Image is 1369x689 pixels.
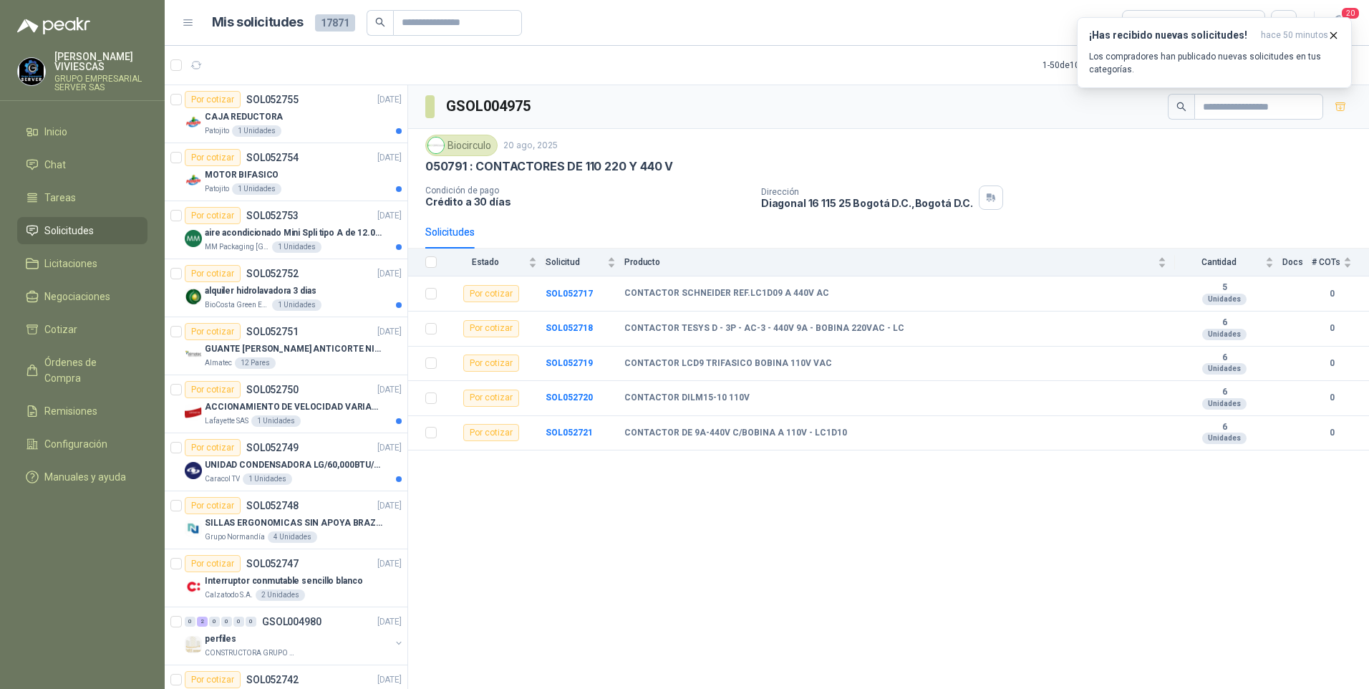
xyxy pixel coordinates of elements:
div: Por cotizar [463,424,519,441]
b: SOL052717 [546,289,593,299]
a: Por cotizarSOL052751[DATE] Company LogoGUANTE [PERSON_NAME] ANTICORTE NIV 5 TALLA LAlmatec12 Pares [165,317,407,375]
a: Negociaciones [17,283,147,310]
p: SOL052752 [246,269,299,279]
img: Company Logo [185,230,202,247]
p: Caracol TV [205,473,240,485]
th: Estado [445,249,546,276]
p: Lafayette SAS [205,415,248,427]
div: Unidades [1202,294,1247,305]
b: 6 [1175,387,1274,398]
span: Solicitud [546,257,604,267]
div: Por cotizar [185,381,241,398]
p: GUANTE [PERSON_NAME] ANTICORTE NIV 5 TALLA L [205,342,383,356]
p: SOL052751 [246,327,299,337]
a: Solicitudes [17,217,147,244]
a: Inicio [17,118,147,145]
p: SOL052747 [246,559,299,569]
span: Tareas [44,190,76,206]
span: Chat [44,157,66,173]
p: [DATE] [377,267,402,281]
img: Company Logo [185,404,202,421]
div: 1 - 50 de 10701 [1043,54,1141,77]
p: [DATE] [377,499,402,513]
div: Todas [1131,15,1161,31]
p: ACCIONAMIENTO DE VELOCIDAD VARIABLE [205,400,383,414]
button: 20 [1326,10,1352,36]
span: Cantidad [1175,257,1262,267]
p: perfiles [205,632,236,646]
a: Por cotizarSOL052749[DATE] Company LogoUNIDAD CONDENSADORA LG/60,000BTU/220V/R410A: ICaracol TV1 ... [165,433,407,491]
p: Diagonal 16 115 25 Bogotá D.C. , Bogotá D.C. [761,197,973,209]
b: 6 [1175,317,1274,329]
a: Remisiones [17,397,147,425]
p: [DATE] [377,557,402,571]
div: Unidades [1202,433,1247,444]
a: SOL052721 [546,428,593,438]
img: Logo peakr [17,17,90,34]
a: Por cotizarSOL052753[DATE] Company Logoaire acondicionado Mini Spli tipo A de 12.000 BTU.MM Packa... [165,201,407,259]
p: UNIDAD CONDENSADORA LG/60,000BTU/220V/R410A: I [205,458,383,472]
div: Por cotizar [185,265,241,282]
div: 1 Unidades [272,241,321,253]
a: Manuales y ayuda [17,463,147,491]
div: Unidades [1202,398,1247,410]
p: [PERSON_NAME] VIVIESCAS [54,52,147,72]
p: Crédito a 30 días [425,196,750,208]
img: Company Logo [185,172,202,189]
p: MOTOR BIFASICO [205,168,279,182]
a: Por cotizarSOL052748[DATE] Company LogoSILLAS ERGONOMICAS SIN APOYA BRAZOSGrupo Normandía4 Unidades [165,491,407,549]
p: Interruptor conmutable sencillo blanco [205,574,362,588]
div: 4 Unidades [268,531,317,543]
span: hace 50 minutos [1261,29,1328,42]
p: GSOL004980 [262,617,321,627]
div: Por cotizar [185,323,241,340]
div: 12 Pares [235,357,276,369]
p: CAJA REDUCTORA [205,110,283,124]
a: Órdenes de Compra [17,349,147,392]
div: 1 Unidades [251,415,301,427]
b: CONTACTOR LCD9 TRIFASICO BOBINA 110V VAC [624,358,832,370]
a: 0 2 0 0 0 0 GSOL004980[DATE] Company LogoperfilesCONSTRUCTORA GRUPO FIP [185,613,405,659]
img: Company Logo [185,520,202,537]
span: Manuales y ayuda [44,469,126,485]
p: Almatec [205,357,232,369]
th: Cantidad [1175,249,1282,276]
h1: Mis solicitudes [212,12,304,33]
a: SOL052720 [546,392,593,403]
p: Patojito [205,125,229,137]
div: Por cotizar [185,671,241,688]
a: SOL052719 [546,358,593,368]
a: Por cotizarSOL052755[DATE] Company LogoCAJA REDUCTORAPatojito1 Unidades [165,85,407,143]
div: 0 [221,617,232,627]
p: SOL052750 [246,385,299,395]
p: Condición de pago [425,185,750,196]
b: CONTACTOR DILM15-10 110V [624,392,750,404]
p: SOL052753 [246,211,299,221]
span: search [375,17,385,27]
p: SILLAS ERGONOMICAS SIN APOYA BRAZOS [205,516,383,530]
img: Company Logo [185,636,202,653]
p: 20 ago, 2025 [503,139,558,153]
div: 0 [209,617,220,627]
p: SOL052742 [246,675,299,685]
div: Por cotizar [185,91,241,108]
div: Unidades [1202,329,1247,340]
b: 5 [1175,282,1274,294]
div: Por cotizar [463,320,519,337]
b: 6 [1175,422,1274,433]
img: Company Logo [185,462,202,479]
div: 2 Unidades [256,589,305,601]
b: CONTACTOR SCHNEIDER REF.LC1D09 A 440V AC [624,288,829,299]
b: 0 [1312,287,1352,301]
span: Cotizar [44,322,77,337]
b: 0 [1312,357,1352,370]
div: Por cotizar [463,390,519,407]
div: Por cotizar [185,497,241,514]
p: SOL052754 [246,153,299,163]
span: Licitaciones [44,256,97,271]
span: Negociaciones [44,289,110,304]
h3: ¡Has recibido nuevas solicitudes! [1089,29,1255,42]
a: Por cotizarSOL052752[DATE] Company Logoalquiler hidrolavadora 3 diasBioCosta Green Energy S.A.S1 ... [165,259,407,317]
